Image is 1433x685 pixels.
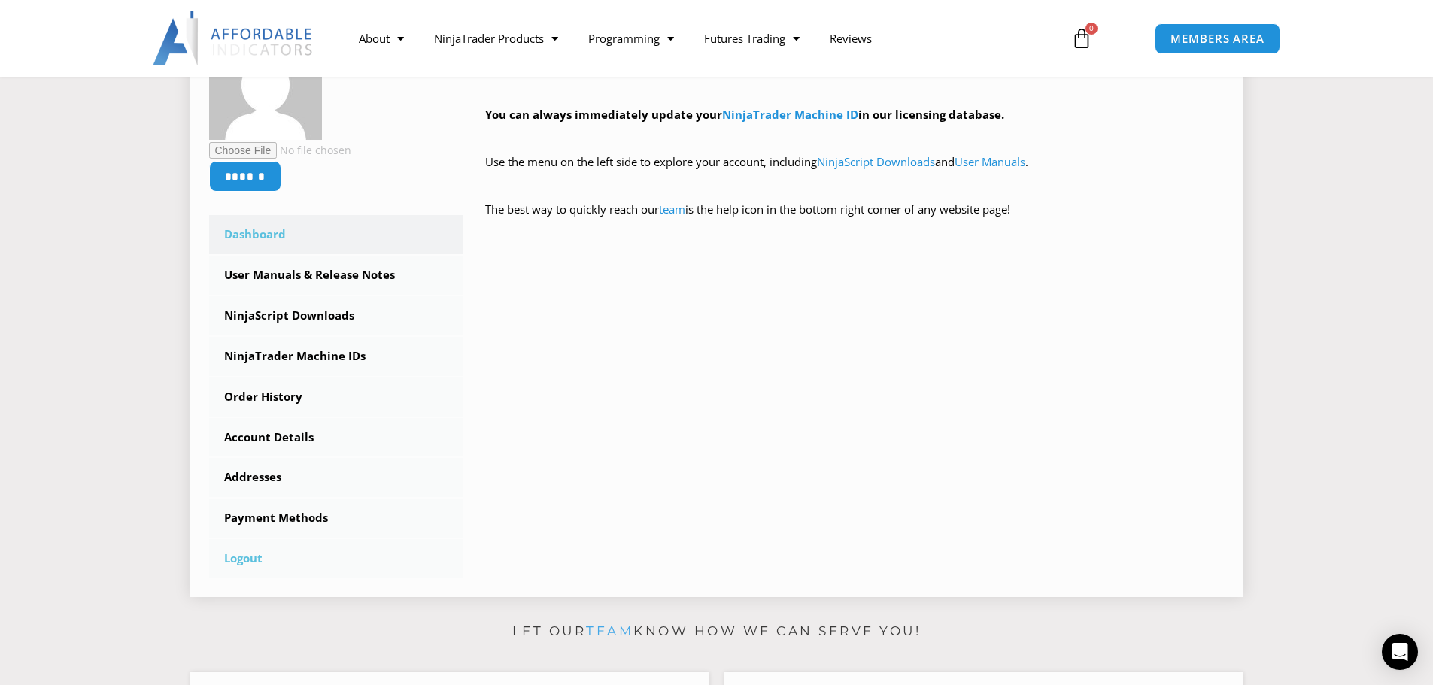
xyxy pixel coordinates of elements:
a: Reviews [815,21,887,56]
a: 0 [1049,17,1115,60]
a: Account Details [209,418,463,457]
span: 0 [1085,23,1098,35]
a: NinjaTrader Machine IDs [209,337,463,376]
strong: You can always immediately update your in our licensing database. [485,107,1004,122]
nav: Account pages [209,215,463,578]
a: NinjaScript Downloads [817,154,935,169]
a: Dashboard [209,215,463,254]
img: 92eb2455c20f060fec870f49d93019792572b40fbff383d383615d497546fddf [209,27,322,140]
div: Hey ! Welcome to the Members Area. Thank you for being a valuable customer! [485,33,1225,241]
a: NinjaTrader Products [419,21,573,56]
a: team [659,202,685,217]
a: MEMBERS AREA [1155,23,1280,54]
a: Order History [209,377,463,417]
a: NinjaTrader Machine ID [722,107,858,122]
a: Logout [209,539,463,578]
p: The best way to quickly reach our is the help icon in the bottom right corner of any website page! [485,199,1225,241]
a: User Manuals [955,154,1025,169]
span: MEMBERS AREA [1170,33,1265,44]
img: LogoAI | Affordable Indicators – NinjaTrader [153,11,314,65]
p: Let our know how we can serve you! [190,620,1243,644]
a: Addresses [209,458,463,497]
nav: Menu [344,21,1054,56]
a: NinjaScript Downloads [209,296,463,335]
div: Open Intercom Messenger [1382,634,1418,670]
a: Futures Trading [689,21,815,56]
a: User Manuals & Release Notes [209,256,463,295]
a: team [586,623,633,638]
a: About [344,21,419,56]
a: Payment Methods [209,499,463,538]
p: Use the menu on the left side to explore your account, including and . [485,152,1225,194]
a: Programming [573,21,689,56]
